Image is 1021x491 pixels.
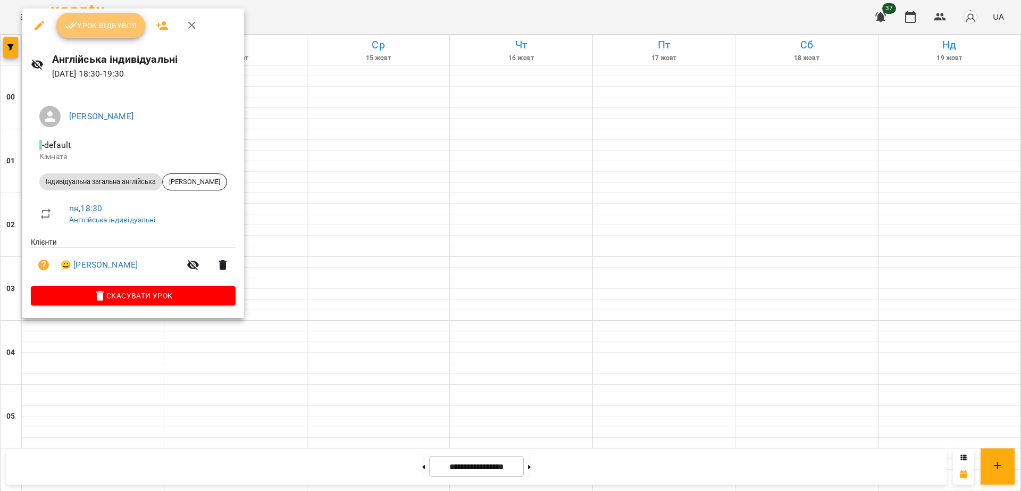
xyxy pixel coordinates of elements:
[39,177,162,187] span: Індивідуальна загальна англійська
[31,286,236,305] button: Скасувати Урок
[61,259,138,271] a: 😀 [PERSON_NAME]
[65,19,137,32] span: Урок відбувся
[52,68,236,80] p: [DATE] 18:30 - 19:30
[56,13,146,38] button: Урок відбувся
[39,140,73,150] span: - default
[69,111,133,121] a: [PERSON_NAME]
[162,173,227,190] div: [PERSON_NAME]
[31,237,236,286] ul: Клієнти
[39,289,227,302] span: Скасувати Урок
[31,252,56,278] button: Візит ще не сплачено. Додати оплату?
[39,152,227,162] p: Кімната
[163,177,227,187] span: [PERSON_NAME]
[69,203,102,213] a: пн , 18:30
[69,215,156,224] a: Англійська індивідуальні
[52,51,236,68] h6: Англійська індивідуальні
